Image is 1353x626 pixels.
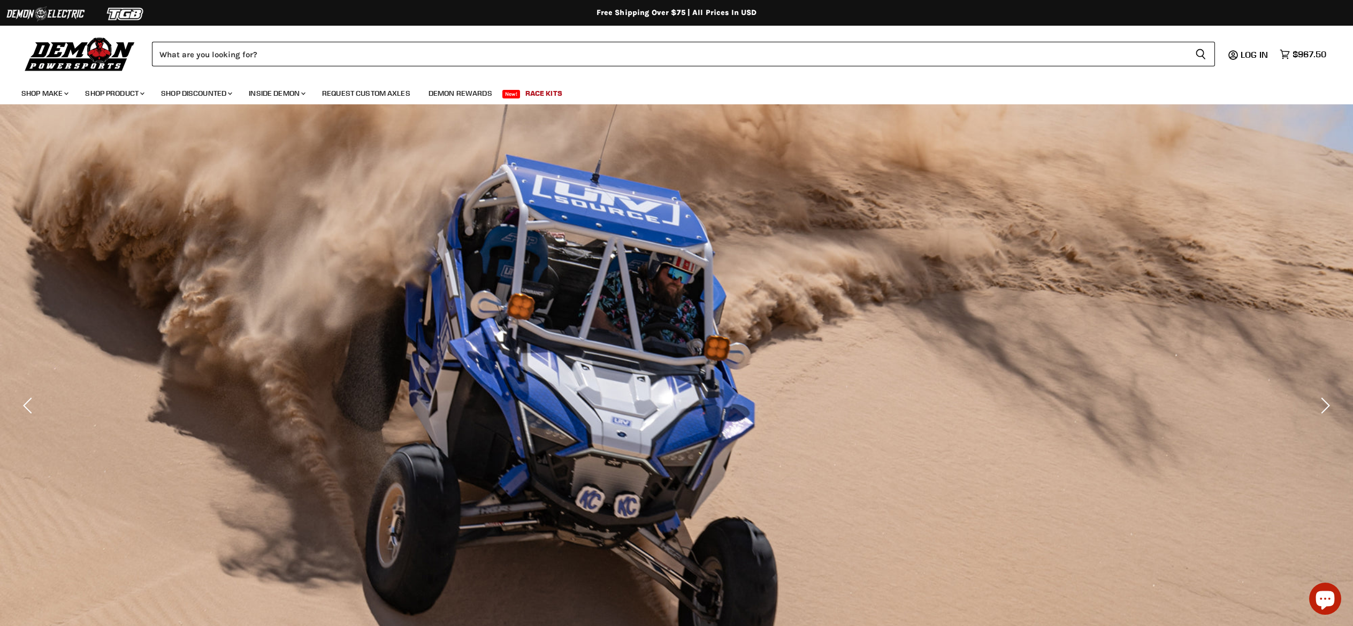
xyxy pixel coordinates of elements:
[86,4,166,24] img: TGB Logo 2
[1293,49,1326,59] span: $967.50
[421,82,500,104] a: Demon Rewards
[314,82,418,104] a: Request Custom Axles
[1187,42,1215,66] button: Search
[1313,395,1334,416] button: Next
[152,42,1215,66] form: Product
[21,35,139,73] img: Demon Powersports
[1236,50,1274,59] a: Log in
[77,82,151,104] a: Shop Product
[249,8,1105,18] div: Free Shipping Over $75 | All Prices In USD
[1274,47,1332,62] a: $967.50
[5,4,86,24] img: Demon Electric Logo 2
[153,82,239,104] a: Shop Discounted
[517,82,570,104] a: Race Kits
[13,82,75,104] a: Shop Make
[1306,583,1344,617] inbox-online-store-chat: Shopify online store chat
[13,78,1324,104] ul: Main menu
[19,395,40,416] button: Previous
[1241,49,1268,60] span: Log in
[502,90,521,98] span: New!
[152,42,1187,66] input: Search
[241,82,312,104] a: Inside Demon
